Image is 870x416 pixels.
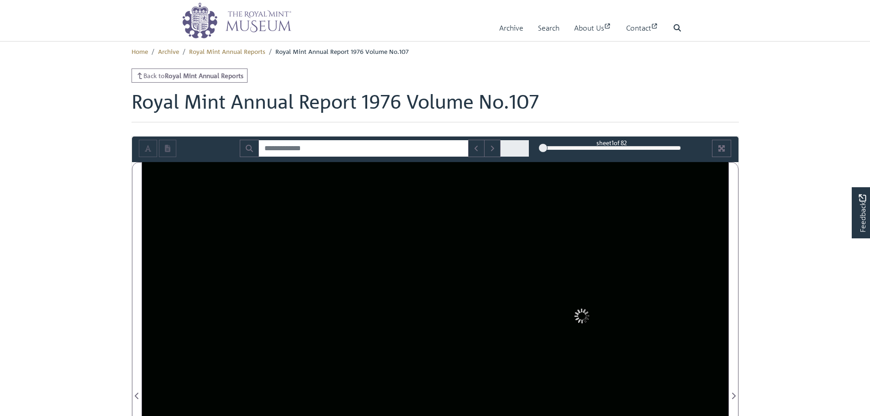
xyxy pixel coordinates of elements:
button: Toggle text selection (Alt+T) [139,140,157,157]
span: Feedback [857,194,868,232]
img: logo_wide.png [182,2,291,39]
div: sheet of 82 [543,138,681,147]
a: Contact [626,15,659,41]
a: Royal Mint Annual Reports [189,47,265,55]
a: Archive [499,15,523,41]
span: 1 [612,139,614,147]
button: Open transcription window [159,140,176,157]
button: Search [240,140,259,157]
a: Home [132,47,148,55]
strong: Royal Mint Annual Reports [165,71,243,79]
input: Search for [258,140,469,157]
a: Search [538,15,559,41]
button: Previous Match [468,140,485,157]
a: Back toRoyal Mint Annual Reports [132,68,248,83]
span: Royal Mint Annual Report 1976 Volume No.107 [275,47,409,55]
a: About Us [574,15,612,41]
button: Full screen mode [712,140,731,157]
a: Archive [158,47,179,55]
a: Would you like to provide feedback? [852,187,870,238]
h1: Royal Mint Annual Report 1976 Volume No.107 [132,90,739,122]
button: Next Match [484,140,501,157]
